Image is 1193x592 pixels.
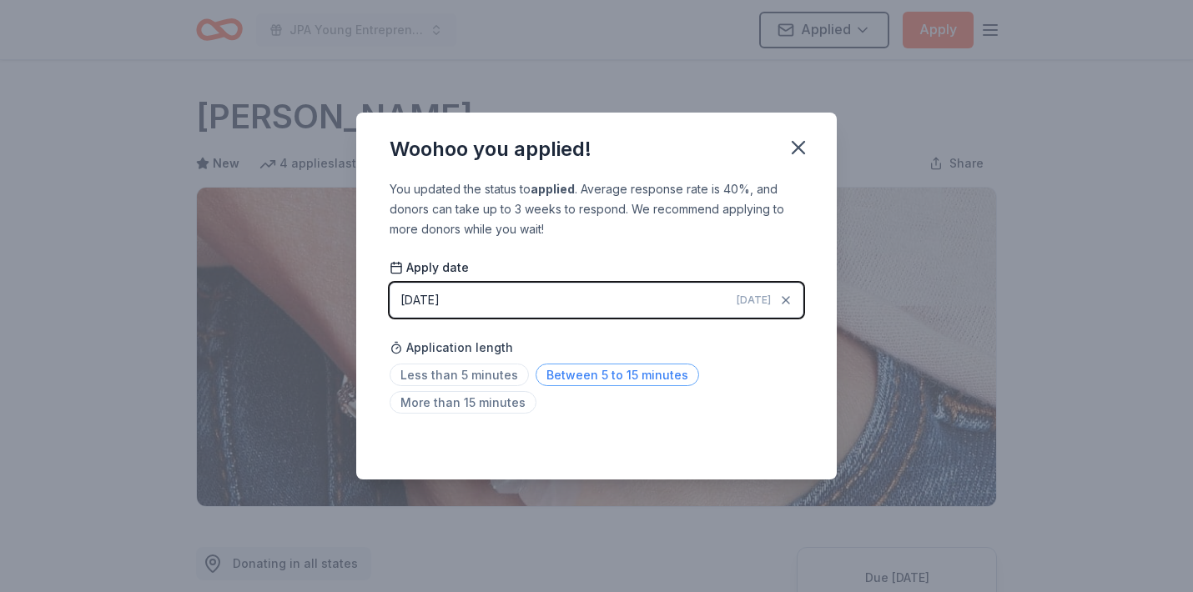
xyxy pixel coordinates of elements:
[390,136,591,163] div: Woohoo you applied!
[390,338,513,358] span: Application length
[390,364,529,386] span: Less than 5 minutes
[531,182,575,196] b: applied
[390,259,469,276] span: Apply date
[737,293,771,307] span: [DATE]
[390,179,803,239] div: You updated the status to . Average response rate is 40%, and donors can take up to 3 weeks to re...
[536,364,699,386] span: Between 5 to 15 minutes
[390,283,803,318] button: [DATE][DATE]
[400,290,440,310] div: [DATE]
[390,391,536,414] span: More than 15 minutes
